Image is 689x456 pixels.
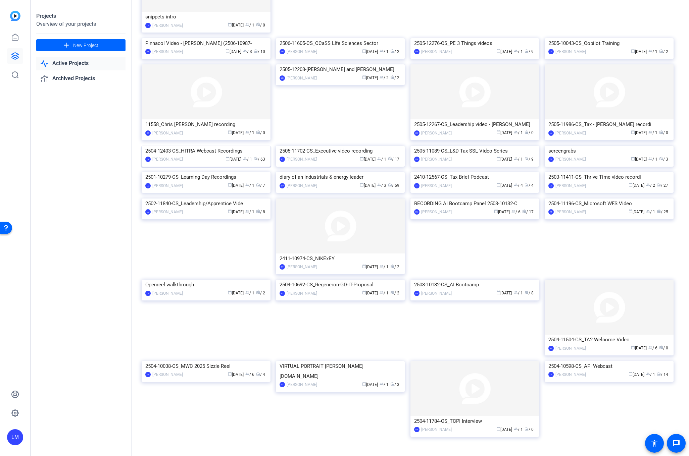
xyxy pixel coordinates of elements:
div: [PERSON_NAME] [152,290,183,297]
span: group [380,290,384,294]
span: group [377,183,381,187]
div: [PERSON_NAME] [421,182,452,189]
span: / 6 [511,210,521,214]
div: LM [414,157,420,162]
span: radio [659,130,663,134]
div: [PERSON_NAME] [152,371,183,378]
span: radio [256,290,260,294]
div: 2504-10598-CS_API Webcast [548,361,670,371]
span: / 0 [659,346,668,350]
span: calendar_today [362,49,366,53]
span: calendar_today [362,382,366,386]
span: / 1 [245,210,254,214]
span: calendar_today [631,130,635,134]
span: / 1 [245,183,254,188]
div: RT [280,291,285,296]
div: [PERSON_NAME] [421,426,452,433]
span: / 1 [514,157,523,162]
span: / 1 [646,372,655,377]
span: / 1 [245,130,254,135]
span: / 27 [657,183,668,188]
span: radio [388,183,392,187]
span: group [514,130,518,134]
span: [DATE] [362,49,378,54]
div: 2502-11840-CS_Leadership/Apprentice Vide [145,198,267,209]
div: [PERSON_NAME] [421,209,452,215]
span: group [648,157,652,161]
span: radio [256,183,260,187]
span: / 3 [243,49,252,54]
div: [PERSON_NAME] [287,182,317,189]
span: / 1 [380,382,389,387]
span: group [245,22,249,26]
span: [DATE] [629,183,644,188]
span: group [380,75,384,79]
span: / 0 [256,23,265,27]
span: radio [659,157,663,161]
span: [DATE] [631,157,647,162]
span: / 1 [648,130,657,135]
span: [DATE] [629,372,644,377]
div: [PERSON_NAME] [555,182,586,189]
div: [PERSON_NAME] [152,130,183,136]
div: BC [414,209,420,215]
span: [DATE] [631,130,647,135]
span: calendar_today [631,157,635,161]
div: RT [280,157,285,162]
span: group [380,264,384,268]
span: [DATE] [360,157,376,162]
span: calendar_today [360,183,364,187]
div: 2501-10279-CS_Learning Day Recordings [145,172,267,182]
span: calendar_today [629,209,633,213]
span: / 9 [525,157,534,162]
span: / 1 [377,157,386,162]
div: VIRTUAL PORTRAIT [PERSON_NAME] [DOMAIN_NAME] [280,361,401,381]
div: 2505-11986-CS_Tax - [PERSON_NAME] recordi [548,119,670,129]
span: radio [525,183,529,187]
span: / 2 [390,291,399,295]
div: [PERSON_NAME] [555,345,586,352]
span: / 3 [377,183,386,188]
span: / 6 [648,346,657,350]
div: DP [548,157,554,162]
span: / 2 [390,49,399,54]
span: [DATE] [228,372,244,377]
span: / 2 [380,75,389,80]
div: [PERSON_NAME] [421,48,452,55]
mat-icon: accessibility [650,439,658,447]
span: / 2 [256,291,265,295]
div: 2410-12567-CS_Tax Brief Podcast [414,172,536,182]
span: [DATE] [362,382,378,387]
span: calendar_today [631,345,635,349]
div: RT [548,209,554,215]
span: / 7 [256,183,265,188]
span: group [245,130,249,134]
div: snippets intro [145,12,267,22]
span: group [511,209,515,213]
span: / 0 [256,130,265,135]
span: [DATE] [496,427,512,432]
span: group [514,427,518,431]
div: RT [548,346,554,351]
span: radio [390,290,394,294]
span: / 4 [256,372,265,377]
span: group [380,382,384,386]
div: 2505-10043-CS_Copilot Training [548,38,670,48]
span: group [514,49,518,53]
span: group [245,183,249,187]
span: radio [525,157,529,161]
div: 2504-11504-CS_TA2 Welcome Video [548,335,670,345]
span: group [648,130,652,134]
span: radio [525,290,529,294]
span: radio [659,345,663,349]
div: [PERSON_NAME] [152,48,183,55]
div: LM [548,183,554,188]
span: calendar_today [228,290,232,294]
div: [PERSON_NAME] [152,22,183,29]
span: group [380,49,384,53]
div: DP [145,23,151,28]
span: radio [254,157,258,161]
div: RT [280,264,285,270]
span: / 1 [514,49,523,54]
div: Projects [36,12,126,20]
